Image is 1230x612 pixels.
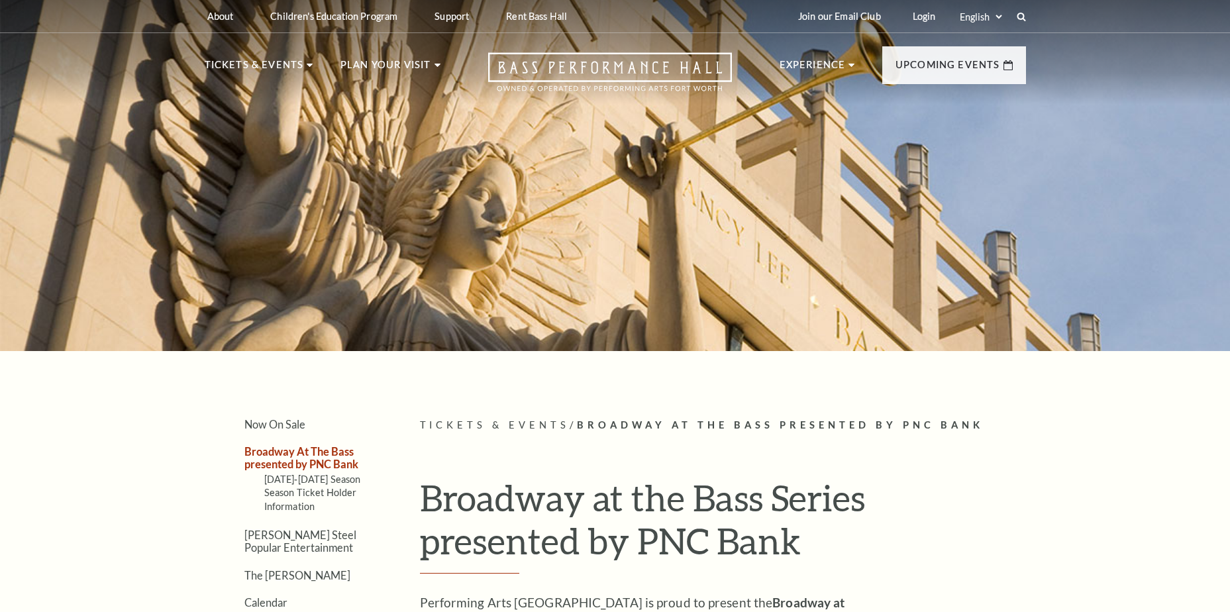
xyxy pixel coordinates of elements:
[244,569,350,582] a: The [PERSON_NAME]
[244,596,287,609] a: Calendar
[270,11,397,22] p: Children's Education Program
[264,474,361,485] a: [DATE]-[DATE] Season
[420,417,1026,434] p: /
[244,418,305,431] a: Now On Sale
[340,57,431,81] p: Plan Your Visit
[957,11,1004,23] select: Select:
[244,529,356,554] a: [PERSON_NAME] Steel Popular Entertainment
[207,11,234,22] p: About
[577,419,984,431] span: Broadway At The Bass presented by PNC Bank
[420,476,1026,574] h1: Broadway at the Bass Series presented by PNC Bank
[420,419,570,431] span: Tickets & Events
[896,57,1000,81] p: Upcoming Events
[205,57,304,81] p: Tickets & Events
[506,11,567,22] p: Rent Bass Hall
[780,57,846,81] p: Experience
[244,445,358,470] a: Broadway At The Bass presented by PNC Bank
[435,11,469,22] p: Support
[264,487,357,511] a: Season Ticket Holder Information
